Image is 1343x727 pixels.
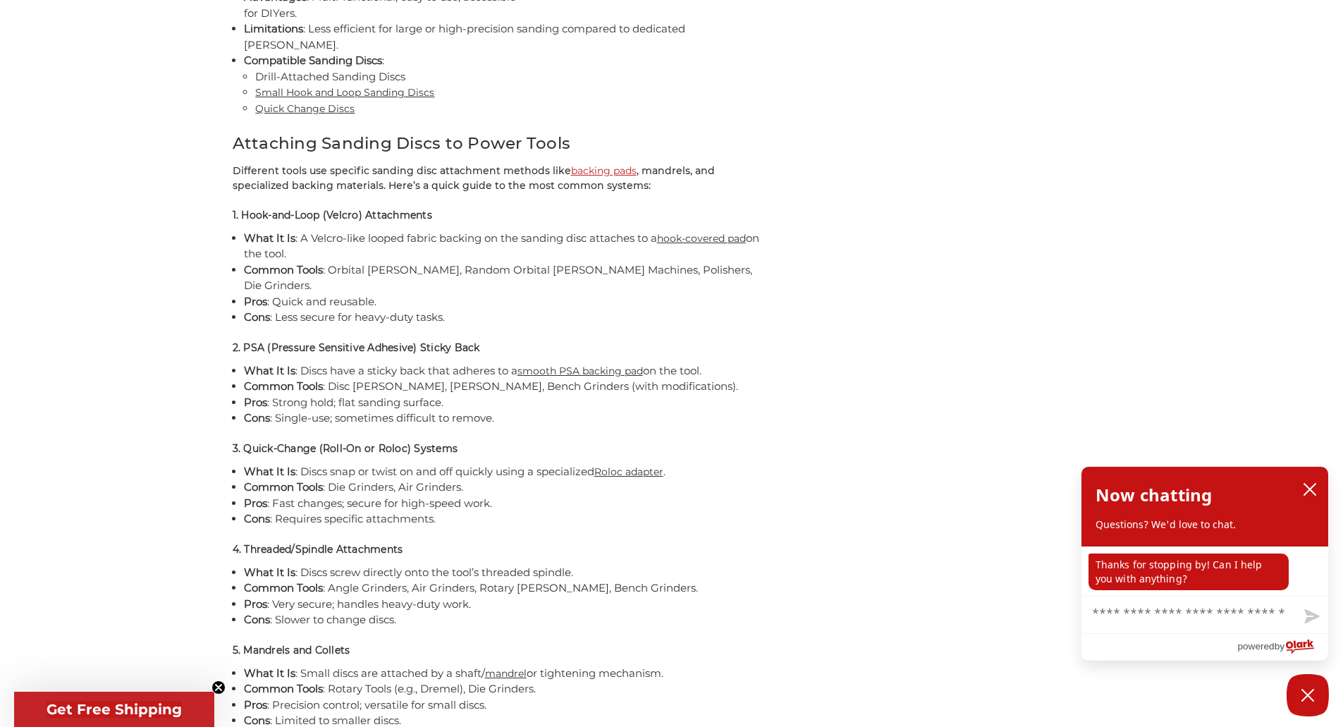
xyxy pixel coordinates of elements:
[244,479,761,496] li: : Die Grinders, Air Grinders.
[244,496,267,510] strong: Pros
[244,395,761,411] li: : Strong hold; flat sanding surface.
[244,410,761,427] li: : Single-use; sometimes difficult to remove.
[244,294,761,310] li: : Quick and reusable.
[244,580,761,597] li: : Angle Grinders, Air Grinders, Rotary [PERSON_NAME], Bench Grinders.
[244,364,295,377] strong: What It Is
[244,613,270,626] strong: Cons
[233,442,458,455] strong: 3. Quick-Change (Roll-On or Roloc) Systems
[233,131,761,156] h2: Attaching Sanding Discs to Power Tools
[1088,554,1289,590] p: Thanks for stopping by! Can I help you with anything?
[1299,479,1321,500] button: close chatbox
[244,666,761,682] li: : Small discs are attached by a shaft/ or tightening mechanism.
[244,566,295,579] strong: What It Is
[244,581,323,594] strong: Common Tools
[244,464,761,480] li: : Discs snap or twist on and off quickly using a specialized .
[255,86,434,99] a: Small Hook and Loop Sanding Discs
[517,365,643,377] a: smooth PSA backing pad
[244,480,323,494] strong: Common Tools
[244,363,761,379] li: : Discs have a sticky back that adheres to a on the tool.
[14,692,214,727] div: Get Free ShippingClose teaser
[244,262,761,294] li: : Orbital [PERSON_NAME], Random Orbital [PERSON_NAME] Machines, Polishers, Die Grinders.
[657,232,746,245] a: hook-covered pad
[244,310,270,324] strong: Cons
[233,644,350,656] strong: 5. Mandrels and Collets
[233,209,432,221] strong: 1. Hook-and-Loop (Velcro) Attachments
[1237,637,1274,655] span: powered
[233,341,480,354] strong: 2. PSA (Pressure Sensitive Adhesive) Sticky Back
[244,565,761,581] li: : Discs screw directly onto the tool’s threaded spindle.
[244,714,270,727] strong: Cons
[594,465,663,478] a: Roloc adapter
[1081,466,1329,661] div: olark chatbox
[1096,481,1212,509] h2: Now chatting
[244,396,267,409] strong: Pros
[244,496,761,512] li: : Fast changes; secure for high-speed work.
[244,697,761,714] li: : Precision control; versatile for small discs.
[244,666,295,680] strong: What It Is
[244,511,761,527] li: : Requires specific attachments.
[1096,518,1314,532] p: Questions? We'd love to chat.
[1293,601,1328,633] button: Send message
[211,680,226,695] button: Close teaser
[255,102,355,115] a: Quick Change Discs
[1237,634,1328,660] a: Powered by Olark
[255,69,761,85] li: Drill-Attached Sanding Discs
[244,263,323,276] strong: Common Tools
[47,701,182,718] span: Get Free Shipping
[244,597,761,613] li: : Very secure; handles heavy-duty work.
[244,411,270,424] strong: Cons
[244,21,761,53] li: : Less efficient for large or high-precision sanding compared to dedicated [PERSON_NAME].
[244,295,267,308] strong: Pros
[244,379,323,393] strong: Common Tools
[244,54,382,67] strong: Compatible Sanding Discs
[244,379,761,395] li: : Disc [PERSON_NAME], [PERSON_NAME], Bench Grinders (with modifications).
[244,231,761,262] li: : A Velcro-like looped fabric backing on the sanding disc attaches to a on the tool.
[1081,546,1328,596] div: chat
[244,612,761,628] li: : Slower to change discs.
[244,682,323,695] strong: Common Tools
[1275,637,1284,655] span: by
[485,667,527,680] a: mandrel
[233,543,403,556] strong: 4. Threaded/Spindle Attachments
[233,164,761,193] p: Different tools use specific sanding disc attachment methods like , mandrels, and specialized bac...
[244,231,295,245] strong: What It Is
[244,698,267,711] strong: Pros
[244,53,761,116] li: :
[244,310,761,326] li: : Less secure for heavy-duty tasks.
[571,164,637,177] a: backing pads
[244,512,270,525] strong: Cons
[244,681,761,697] li: : Rotary Tools (e.g., Dremel), Die Grinders.
[244,597,267,611] strong: Pros
[244,465,295,478] strong: What It Is
[1287,674,1329,716] button: Close Chatbox
[244,22,303,35] strong: Limitations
